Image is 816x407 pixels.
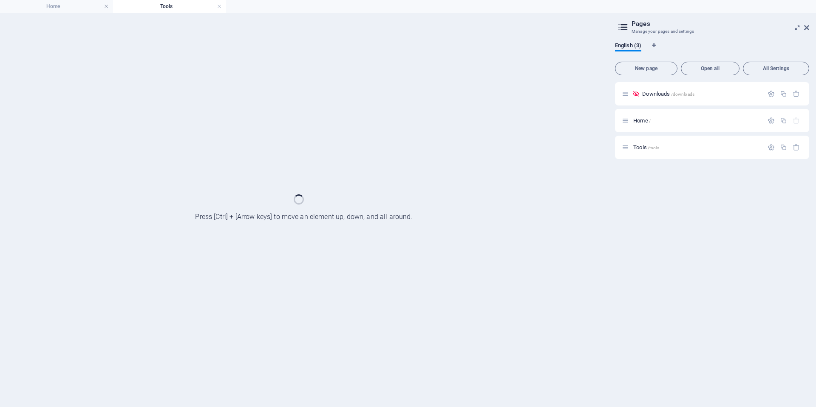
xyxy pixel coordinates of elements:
[768,117,775,124] div: Settings
[671,92,694,97] span: /downloads
[633,144,659,151] span: Click to open page
[619,66,674,71] span: New page
[642,91,694,97] span: Click to open page
[631,118,763,123] div: Home/
[648,145,659,150] span: /tools
[649,119,651,123] span: /
[113,2,226,11] h4: Tools
[743,62,809,75] button: All Settings
[632,28,792,35] h3: Manage your pages and settings
[640,91,763,97] div: Downloads/downloads
[685,66,736,71] span: Open all
[793,144,800,151] div: Remove
[631,145,763,150] div: Tools/tools
[615,40,641,52] span: English (3)
[681,62,739,75] button: Open all
[768,144,775,151] div: Settings
[793,117,800,124] div: The startpage cannot be deleted
[747,66,805,71] span: All Settings
[615,42,809,58] div: Language Tabs
[632,20,809,28] h2: Pages
[768,90,775,97] div: Settings
[633,117,651,124] span: Click to open page
[615,62,677,75] button: New page
[780,117,787,124] div: Duplicate
[780,144,787,151] div: Duplicate
[793,90,800,97] div: Remove
[780,90,787,97] div: Duplicate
